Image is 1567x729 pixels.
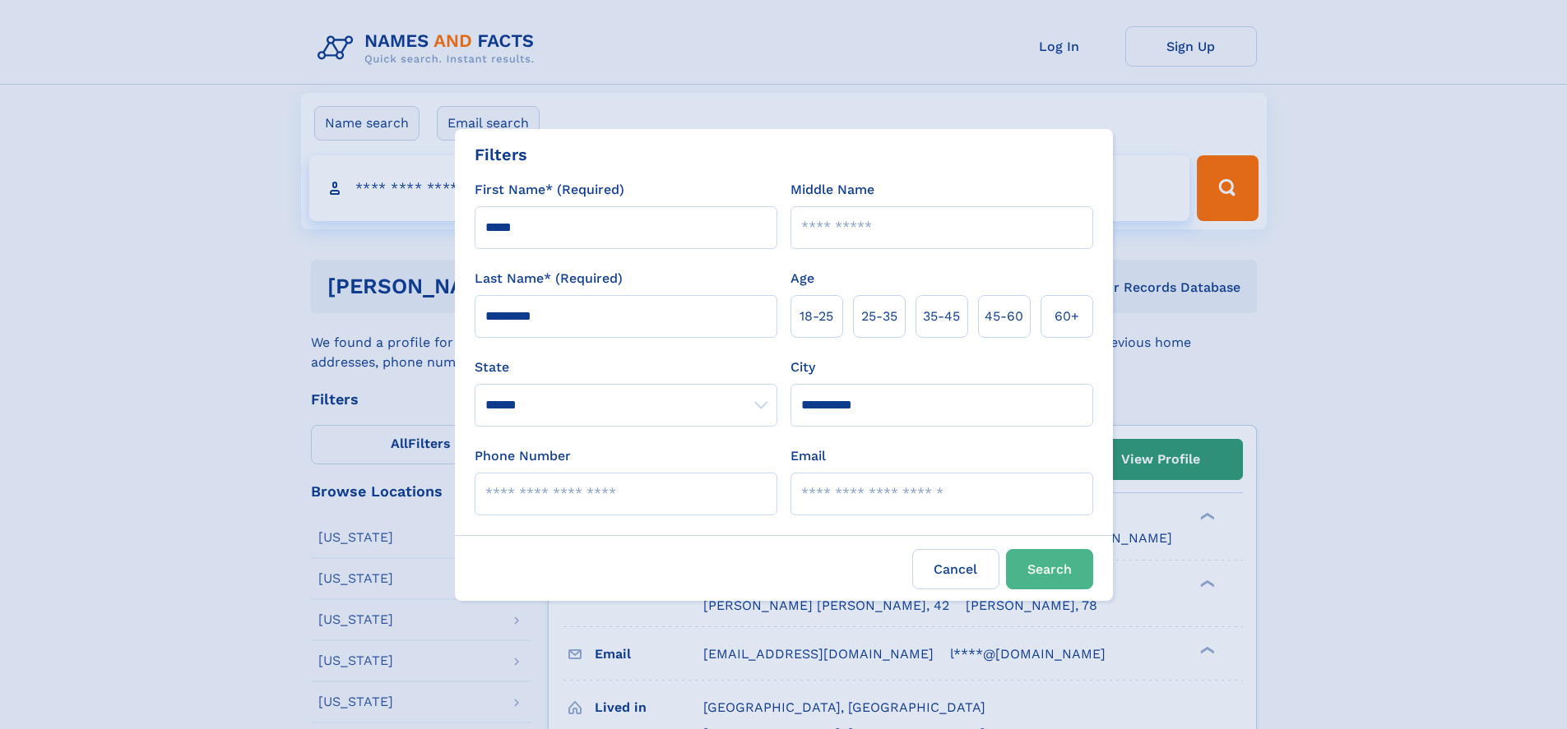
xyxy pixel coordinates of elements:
label: City [790,358,815,377]
button: Search [1006,549,1093,589]
span: 60+ [1055,307,1079,326]
label: Middle Name [790,180,874,200]
span: 25‑35 [861,307,897,326]
label: Phone Number [475,446,571,466]
label: Email [790,446,826,466]
label: Age [790,269,814,288]
div: Filters [475,142,527,167]
label: Last Name* (Required) [475,269,623,288]
label: Cancel [912,549,999,589]
label: First Name* (Required) [475,180,624,200]
span: 18‑25 [800,307,833,326]
span: 45‑60 [985,307,1023,326]
span: 35‑45 [923,307,960,326]
label: State [475,358,777,377]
